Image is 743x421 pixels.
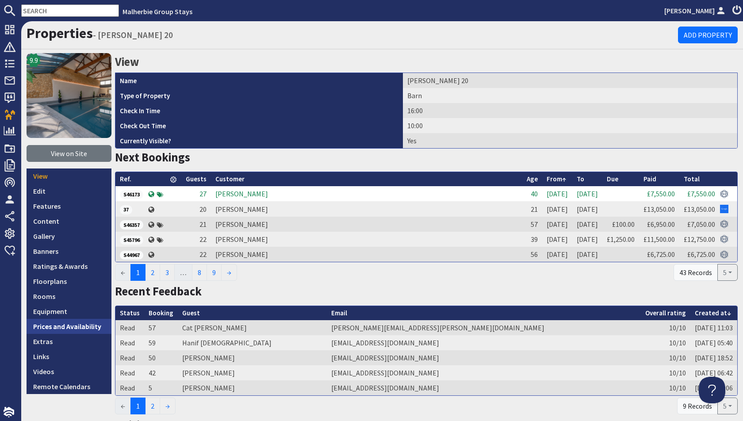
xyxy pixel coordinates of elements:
img: staytech_i_w-64f4e8e9ee0a9c174fd5317b4b171b261742d2d393467e5bdba4413f4f884c10.svg [4,407,14,417]
td: 10/10 [641,320,690,335]
a: To [577,175,584,183]
td: [DATE] [572,186,602,201]
a: Customer [215,175,245,183]
div: Domain Overview [34,52,79,58]
td: 10/10 [641,350,690,365]
a: 9 [207,264,222,281]
td: 10/10 [641,335,690,350]
a: Rooms [27,289,111,304]
span: 21 [199,220,207,229]
td: [PERSON_NAME][EMAIL_ADDRESS][PERSON_NAME][DOMAIN_NAME] [327,320,641,335]
a: Add Property [678,27,738,43]
a: £13,050.00 [643,205,675,214]
td: [PERSON_NAME] [211,247,522,262]
a: S46173 [120,189,143,198]
img: tab_domain_overview_orange.svg [24,51,31,58]
a: Prices and Availability [27,319,111,334]
td: 21 [522,201,542,216]
a: £6,950.00 [647,220,675,229]
td: 10/10 [641,380,690,395]
th: Currently Visible? [115,133,403,148]
div: Domain: [PERSON_NAME][DOMAIN_NAME] [23,23,146,30]
td: Yes [403,133,737,148]
a: Videos [27,364,111,379]
a: 3 [160,264,175,281]
td: [DATE] [572,217,602,232]
td: Read [115,350,144,365]
td: [DATE] [572,232,602,247]
td: [PERSON_NAME] [211,217,522,232]
img: Referer: Sleeps 12 [720,190,728,198]
a: 5 [149,383,152,392]
a: View on Site [27,145,111,162]
td: [DATE] [542,201,572,216]
td: [DATE] 10:06 [690,380,737,395]
td: Read [115,320,144,335]
td: [DATE] [572,201,602,216]
td: Hanif [DEMOGRAPHIC_DATA] [178,335,327,350]
a: 57 [149,323,156,332]
a: £11,500.00 [643,235,675,244]
td: Read [115,365,144,380]
span: 1 [130,398,146,414]
input: SEARCH [21,4,119,17]
td: [PERSON_NAME] [178,350,327,365]
td: 56 [522,247,542,262]
td: 10:00 [403,118,737,133]
th: Check In Time [115,103,403,118]
span: S46173 [120,190,143,199]
td: Barn [403,88,737,103]
td: 39 [522,232,542,247]
a: S46357 [120,220,143,229]
a: Ratings & Awards [27,259,111,274]
a: £12,750.00 [684,235,715,244]
td: [PERSON_NAME] [178,380,327,395]
td: [PERSON_NAME] [211,201,522,216]
td: [DATE] 06:42 [690,365,737,380]
td: Read [115,335,144,350]
a: Created at [695,309,731,317]
td: [EMAIL_ADDRESS][DOMAIN_NAME] [327,335,641,350]
a: Properties [27,24,93,42]
a: Next Bookings [115,150,190,165]
img: Referer: Sleeps 12 [720,220,728,228]
div: 9 Records [677,398,718,414]
td: 40 [522,186,542,201]
a: Edit [27,184,111,199]
img: Referer: Google [720,205,728,213]
a: 42 [149,368,156,377]
td: 10/10 [641,365,690,380]
a: Age [527,175,538,183]
img: Referer: Sleeps 12 [720,235,728,243]
a: Malherbie Group Stays [123,7,192,16]
a: 50 [149,353,156,362]
td: Read [115,380,144,395]
a: Guests [186,175,207,183]
a: Overall rating [645,309,686,317]
button: 5 [717,264,738,281]
td: [DATE] [542,217,572,232]
a: [PERSON_NAME] [664,5,727,16]
a: View [27,168,111,184]
a: Churchill 20's icon9.9 [27,53,111,138]
th: Due [602,172,639,187]
span: 27 [199,189,207,198]
td: [PERSON_NAME] [178,365,327,380]
td: [DATE] [572,247,602,262]
a: Content [27,214,111,229]
a: Features [27,199,111,214]
span: S44967 [120,251,143,260]
th: Type of Property [115,88,403,103]
a: Recent Feedback [115,284,202,299]
span: 22 [199,250,207,259]
td: [DATE] 11:03 [690,320,737,335]
td: Cat [PERSON_NAME] [178,320,327,335]
td: [PERSON_NAME] [211,186,522,201]
span: 9.9 [30,55,38,65]
img: tab_keywords_by_traffic_grey.svg [88,51,95,58]
span: 1 [130,264,146,281]
td: [EMAIL_ADDRESS][DOMAIN_NAME] [327,365,641,380]
a: Guest [182,309,200,317]
span: 20 [199,205,207,214]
